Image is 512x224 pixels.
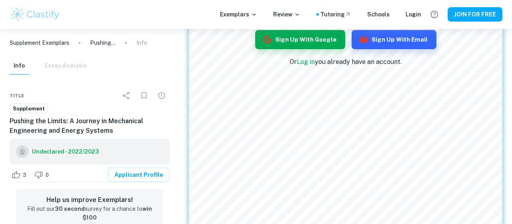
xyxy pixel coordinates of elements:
[32,145,99,158] a: Undeclared - 2022/2023
[55,206,85,212] strong: 30 second
[10,92,24,99] span: Title
[320,10,351,19] a: Tutoring
[232,57,460,67] p: Or you already have an account.
[10,38,69,47] a: Supplement Exemplars
[367,10,390,19] a: Schools
[90,38,116,47] p: Pushing the Limits: A Journey in Mechanical Engineering and Energy Systems
[10,6,60,22] img: Clastify logo
[297,58,315,66] a: Log in
[41,171,53,179] span: 0
[448,7,502,22] button: JOIN FOR FREE
[22,195,157,205] h6: Help us improve Exemplars!
[10,57,29,75] button: Info
[136,38,147,47] p: Info
[154,88,170,104] div: Report issue
[108,168,170,182] a: Applicant Profile
[118,88,134,104] div: Share
[428,8,441,21] button: Help and Feedback
[255,30,345,49] button: Sign up with Google
[32,147,99,156] h6: Undeclared - 2022/2023
[18,171,31,179] span: 3
[10,105,48,113] span: Supplement
[220,10,257,19] p: Exemplars
[10,168,31,181] div: Like
[10,104,48,114] a: Supplement
[136,88,152,104] div: Bookmark
[406,10,421,19] a: Login
[32,168,53,181] div: Dislike
[10,116,170,136] h6: Pushing the Limits: A Journey in Mechanical Engineering and Energy Systems
[22,205,157,222] p: Fill out our survey for a chance to
[273,10,300,19] p: Review
[352,30,436,49] button: Sign up with Email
